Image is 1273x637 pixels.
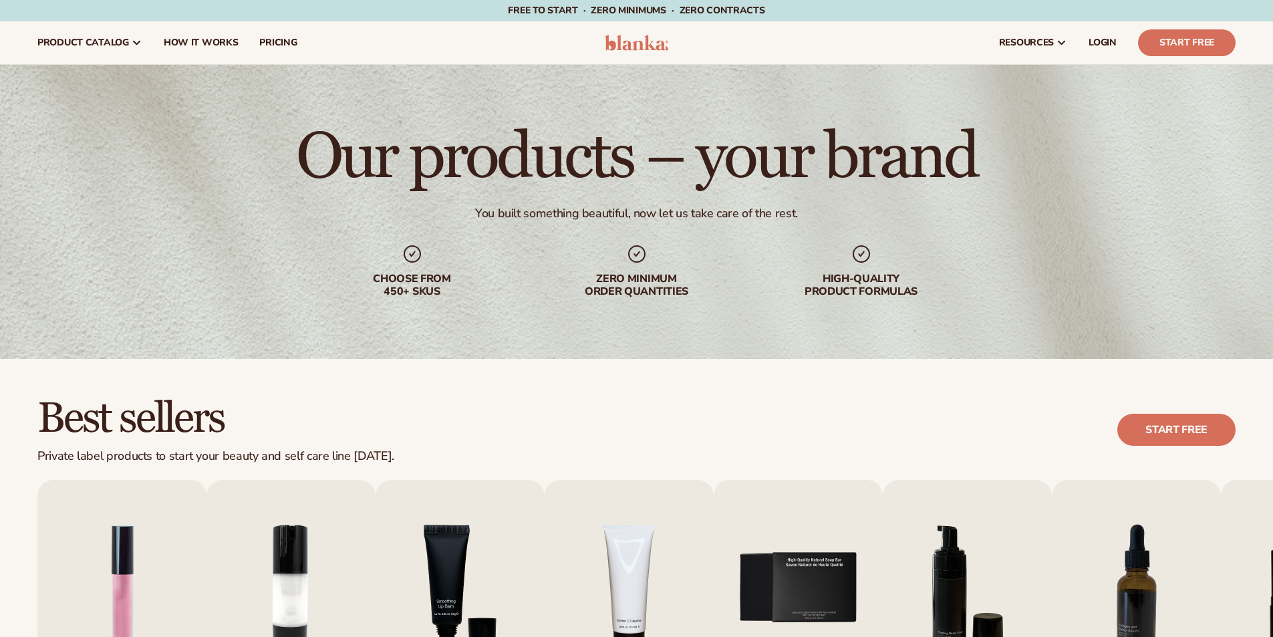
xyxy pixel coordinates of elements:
[1138,29,1236,56] a: Start Free
[27,21,153,64] a: product catalog
[1089,37,1117,48] span: LOGIN
[164,37,239,48] span: How It Works
[776,273,947,298] div: High-quality product formulas
[475,206,798,221] div: You built something beautiful, now let us take care of the rest.
[259,37,297,48] span: pricing
[551,273,722,298] div: Zero minimum order quantities
[249,21,307,64] a: pricing
[37,396,394,441] h2: Best sellers
[999,37,1054,48] span: resources
[508,4,764,17] span: Free to start · ZERO minimums · ZERO contracts
[296,126,977,190] h1: Our products – your brand
[37,37,129,48] span: product catalog
[37,449,394,464] div: Private label products to start your beauty and self care line [DATE].
[605,35,668,51] img: logo
[153,21,249,64] a: How It Works
[1117,414,1236,446] a: Start free
[327,273,498,298] div: Choose from 450+ Skus
[1078,21,1127,64] a: LOGIN
[988,21,1078,64] a: resources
